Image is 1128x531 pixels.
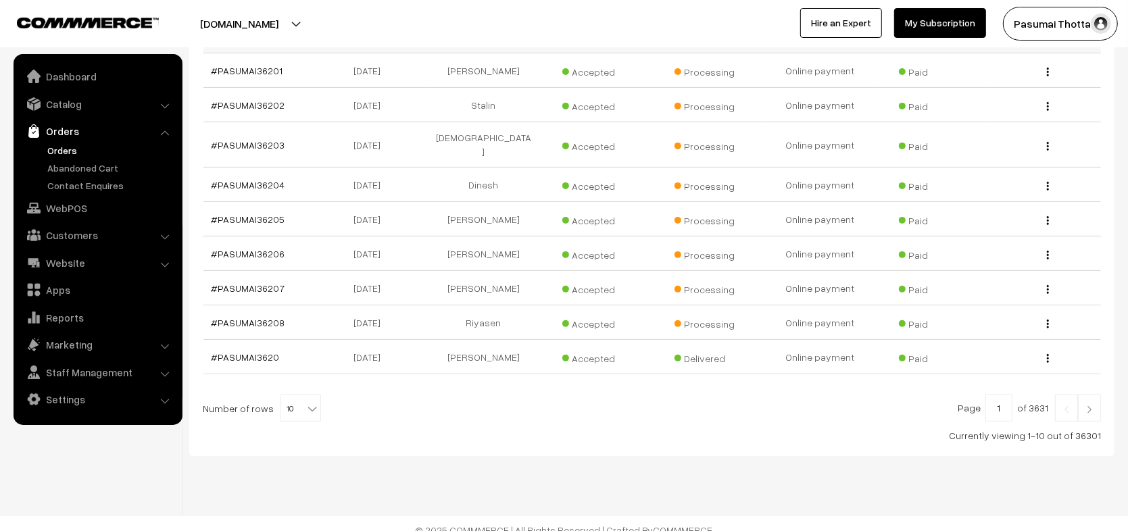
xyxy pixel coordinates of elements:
[1003,7,1118,41] button: Pasumai Thotta…
[428,202,540,236] td: [PERSON_NAME]
[316,236,428,271] td: [DATE]
[899,245,966,262] span: Paid
[562,245,630,262] span: Accepted
[17,278,178,302] a: Apps
[899,136,966,153] span: Paid
[316,122,428,168] td: [DATE]
[899,61,966,79] span: Paid
[562,210,630,228] span: Accepted
[428,340,540,374] td: [PERSON_NAME]
[1047,285,1049,294] img: Menu
[899,96,966,113] span: Paid
[17,360,178,384] a: Staff Management
[562,136,630,153] span: Accepted
[17,305,178,330] a: Reports
[675,245,742,262] span: Processing
[212,99,285,111] a: #PASUMAI36202
[316,53,428,88] td: [DATE]
[675,61,742,79] span: Processing
[800,8,882,38] a: Hire an Expert
[562,96,630,113] span: Accepted
[212,351,280,363] a: #PASUMAI3620
[1047,320,1049,328] img: Menu
[1047,251,1049,259] img: Menu
[675,348,742,365] span: Delivered
[764,305,877,340] td: Online payment
[1060,405,1073,413] img: Left
[316,202,428,236] td: [DATE]
[281,395,320,422] span: 10
[1047,182,1049,191] img: Menu
[428,53,540,88] td: [PERSON_NAME]
[153,7,326,41] button: [DOMAIN_NAME]
[1047,354,1049,363] img: Menu
[899,210,966,228] span: Paid
[316,168,428,202] td: [DATE]
[17,92,178,116] a: Catalog
[764,271,877,305] td: Online payment
[1047,142,1049,151] img: Menu
[428,168,540,202] td: Dinesh
[764,168,877,202] td: Online payment
[899,313,966,331] span: Paid
[17,119,178,143] a: Orders
[1047,216,1049,225] img: Menu
[428,236,540,271] td: [PERSON_NAME]
[675,176,742,193] span: Processing
[1091,14,1111,34] img: user
[1083,405,1096,413] img: Right
[17,18,159,28] img: COMMMERCE
[316,271,428,305] td: [DATE]
[428,271,540,305] td: [PERSON_NAME]
[562,279,630,297] span: Accepted
[562,313,630,331] span: Accepted
[899,279,966,297] span: Paid
[280,395,321,422] span: 10
[316,305,428,340] td: [DATE]
[316,88,428,122] td: [DATE]
[212,139,285,151] a: #PASUMAI36203
[764,53,877,88] td: Online payment
[17,223,178,247] a: Customers
[1017,402,1048,413] span: of 3631
[675,136,742,153] span: Processing
[212,179,285,191] a: #PASUMAI36204
[428,88,540,122] td: Stalin
[562,348,630,365] span: Accepted
[675,279,742,297] span: Processing
[1047,102,1049,111] img: Menu
[17,64,178,88] a: Dashboard
[894,8,986,38] a: My Subscription
[428,122,540,168] td: [DEMOGRAPHIC_DATA]
[764,88,877,122] td: Online payment
[17,251,178,275] a: Website
[17,332,178,357] a: Marketing
[899,348,966,365] span: Paid
[1047,68,1049,76] img: Menu
[44,178,178,193] a: Contact Enquires
[212,248,285,259] a: #PASUMAI36206
[17,387,178,411] a: Settings
[764,122,877,168] td: Online payment
[316,340,428,374] td: [DATE]
[17,14,135,30] a: COMMMERCE
[764,236,877,271] td: Online payment
[44,143,178,157] a: Orders
[17,196,178,220] a: WebPOS
[764,340,877,374] td: Online payment
[562,176,630,193] span: Accepted
[899,176,966,193] span: Paid
[958,402,981,413] span: Page
[203,428,1101,442] div: Currently viewing 1-10 out of 36301
[764,202,877,236] td: Online payment
[675,313,742,331] span: Processing
[44,161,178,175] a: Abandoned Cart
[428,305,540,340] td: Riyasen
[212,282,285,294] a: #PASUMAI36207
[562,61,630,79] span: Accepted
[203,401,274,415] span: Number of rows
[212,317,285,328] a: #PASUMAI36208
[212,213,285,225] a: #PASUMAI36205
[212,65,283,76] a: #PASUMAI36201
[675,210,742,228] span: Processing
